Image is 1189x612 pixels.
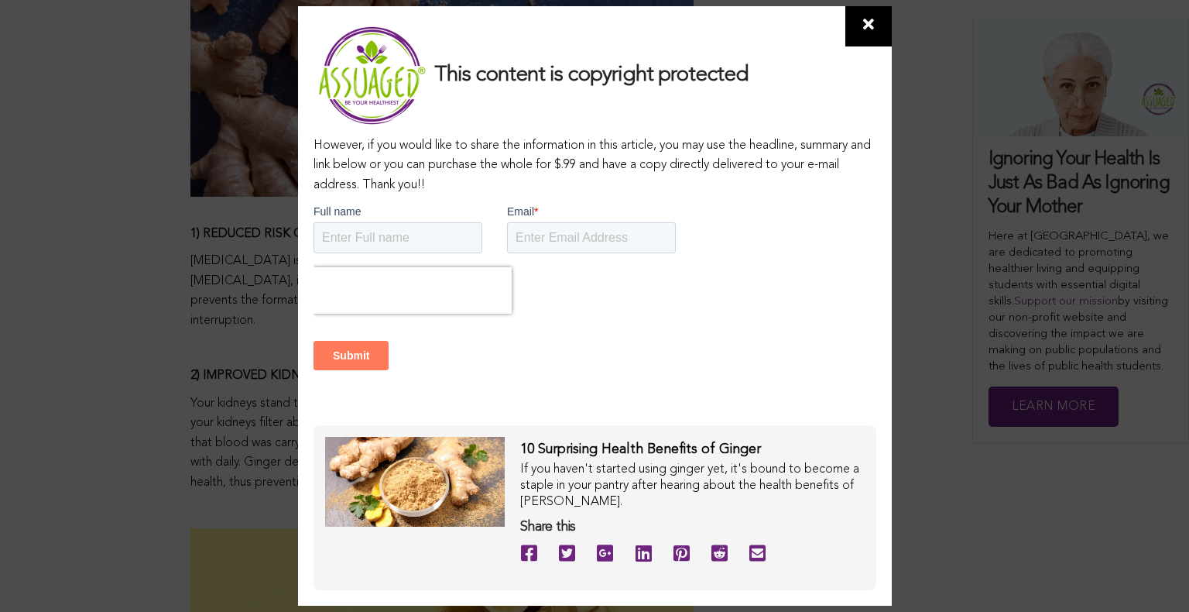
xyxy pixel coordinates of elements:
[314,204,876,426] iframe: Form 0
[314,22,876,129] h3: This content is copyright protected
[520,462,865,510] div: If you haven't started using ginger yet, it's bound to become a staple in your pantry after heari...
[325,437,505,527] img: copyright image
[314,136,876,196] p: However, if you would like to share the information in this article, you may use the headline, su...
[520,518,865,536] h4: Share this
[520,442,761,456] span: 10 Surprising Health Benefits of Ginger
[1112,538,1189,612] iframe: Chat Widget
[314,22,430,129] img: Assuaged Logo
